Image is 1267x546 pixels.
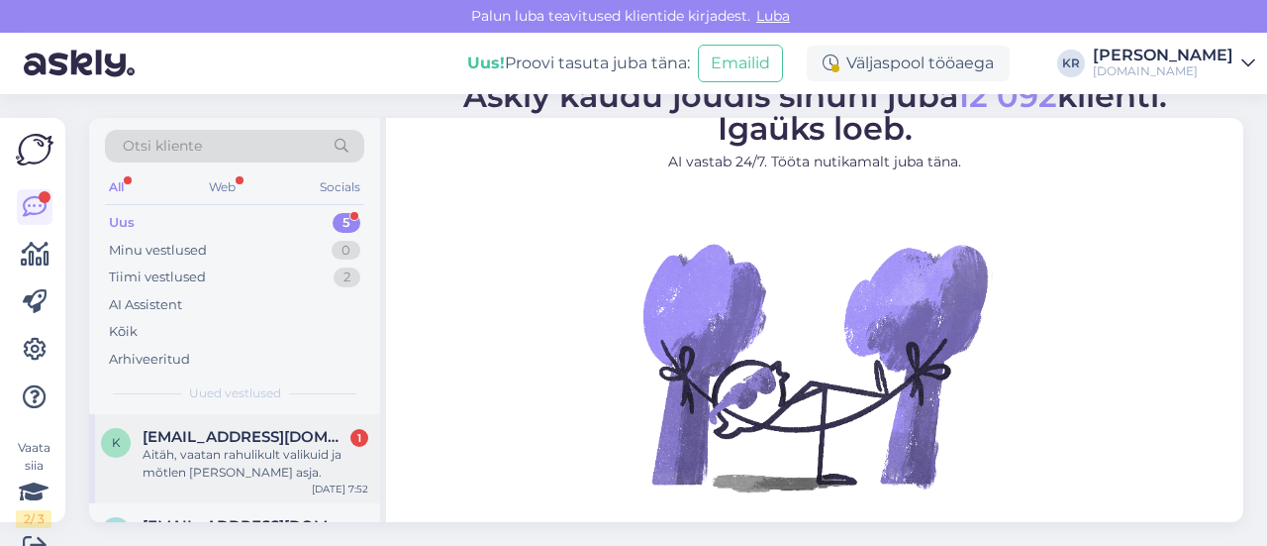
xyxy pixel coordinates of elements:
[807,46,1010,81] div: Väljaspool tööaega
[109,350,190,370] div: Arhiveeritud
[109,268,206,287] div: Tiimi vestlused
[698,45,783,82] button: Emailid
[16,439,51,528] div: Vaata siia
[316,174,364,200] div: Socials
[123,136,202,157] span: Otsi kliente
[350,429,368,447] div: 1
[463,152,1167,172] p: AI vastab 24/7. Tööta nutikamalt juba täna.
[312,482,368,496] div: [DATE] 7:52
[143,428,348,446] span: kadikroonlaur@gmail.com
[205,174,240,200] div: Web
[1057,50,1085,77] div: KR
[109,322,138,342] div: Kõik
[1093,48,1233,63] div: [PERSON_NAME]
[467,52,690,75] div: Proovi tasuta juba täna:
[109,295,182,315] div: AI Assistent
[334,268,360,287] div: 2
[957,76,1057,115] span: 12 092
[112,435,121,450] span: k
[463,76,1167,148] span: Askly kaudu jõudis sinuni juba klienti. Igaüks loeb.
[467,54,505,72] b: Uus!
[189,384,281,402] span: Uued vestlused
[109,241,207,261] div: Minu vestlused
[109,213,135,233] div: Uus
[750,7,796,25] span: Luba
[333,213,360,233] div: 5
[1093,63,1233,79] div: [DOMAIN_NAME]
[332,241,360,261] div: 0
[105,174,128,200] div: All
[16,134,53,165] img: Askly Logo
[636,188,993,545] img: No Chat active
[1093,48,1255,79] a: [PERSON_NAME][DOMAIN_NAME]
[16,510,51,528] div: 2 / 3
[143,517,348,535] span: taire72@gmail.com
[143,446,368,482] div: Aitäh, vaatan rahulikult valikuid ja mõtlen [PERSON_NAME] asja.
